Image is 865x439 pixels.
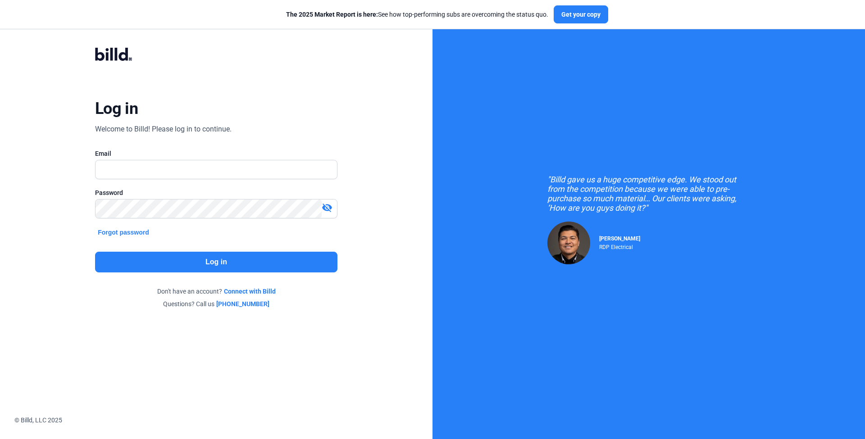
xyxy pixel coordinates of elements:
mat-icon: visibility_off [322,202,332,213]
button: Forgot password [95,227,152,237]
button: Log in [95,252,337,272]
div: Log in [95,99,138,118]
div: RDP Electrical [599,242,640,250]
div: Password [95,188,337,197]
div: "Billd gave us a huge competitive edge. We stood out from the competition because we were able to... [547,175,750,213]
a: [PHONE_NUMBER] [216,299,269,308]
span: The 2025 Market Report is here: [286,11,378,18]
div: Questions? Call us [95,299,337,308]
div: Don't have an account? [95,287,337,296]
span: [PERSON_NAME] [599,235,640,242]
div: Welcome to Billd! Please log in to continue. [95,124,232,135]
img: Raul Pacheco [547,222,590,264]
div: Email [95,149,337,158]
div: See how top-performing subs are overcoming the status quo. [286,10,548,19]
button: Get your copy [554,5,608,23]
a: Connect with Billd [224,287,276,296]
